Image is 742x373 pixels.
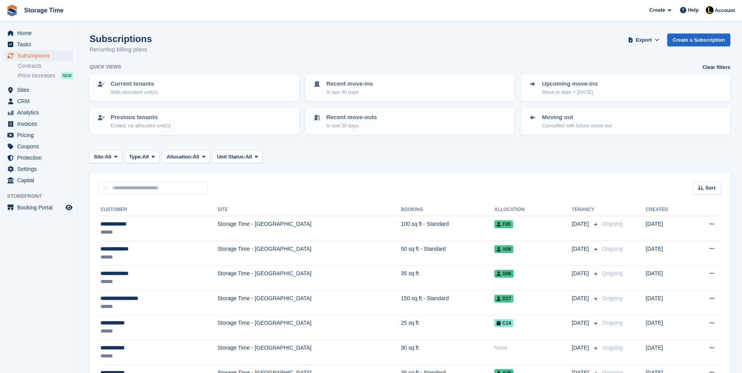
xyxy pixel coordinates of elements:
th: Customer [99,204,217,216]
button: Type: All [125,150,159,163]
span: Allocation: [167,153,193,161]
p: With allocated unit(s) [111,88,158,96]
p: Moving out [542,113,612,122]
span: Home [17,28,64,39]
a: Price increases NEW [18,71,74,80]
a: menu [4,50,74,61]
span: A06 [494,245,513,253]
span: Ongoing [602,221,623,227]
a: menu [4,118,74,129]
th: Tenancy [572,204,599,216]
a: Moving out Cancelled with future move-out [522,108,730,134]
h1: Subscriptions [90,33,152,44]
td: [DATE] [646,290,689,315]
span: Create [649,6,665,14]
a: Preview store [64,203,74,212]
span: Help [688,6,699,14]
span: CRM [17,96,64,107]
a: menu [4,152,74,163]
a: menu [4,107,74,118]
p: Cancelled with future move-out [542,122,612,130]
span: Settings [17,164,64,174]
a: menu [4,141,74,152]
p: In last 30 days [326,122,377,130]
span: D27 [494,295,513,303]
td: 30 sq ft [401,340,494,365]
img: Laaibah Sarwar [706,6,714,14]
div: NEW [61,72,74,79]
a: Contracts [18,62,74,70]
td: [DATE] [646,216,689,241]
a: Clear filters [702,63,730,71]
th: Created [646,204,689,216]
button: Allocation: All [162,150,210,163]
td: Storage Time - [GEOGRAPHIC_DATA] [217,266,401,290]
a: menu [4,175,74,186]
span: Pricing [17,130,64,141]
td: Storage Time - [GEOGRAPHIC_DATA] [217,241,401,266]
td: 35 sq ft [401,266,494,290]
span: [DATE] [572,294,590,303]
span: All [105,153,111,161]
span: Booking Portal [17,202,64,213]
span: Ongoing [602,295,623,301]
span: Site: [94,153,105,161]
span: All [245,153,252,161]
span: Capital [17,175,64,186]
span: Ongoing [602,345,623,351]
span: Coupons [17,141,64,152]
p: Recent move-outs [326,113,377,122]
a: menu [4,28,74,39]
th: Site [217,204,401,216]
span: [DATE] [572,269,590,278]
span: Account [715,7,735,14]
td: 100 sq ft - Standard [401,216,494,241]
span: Sites [17,84,64,95]
span: [DATE] [572,344,590,352]
p: Move-in date > [DATE] [542,88,597,96]
div: None [494,344,572,352]
td: 150 sq ft - Standard [401,290,494,315]
span: [DATE] [572,319,590,327]
a: menu [4,202,74,213]
span: G06 [494,270,514,278]
a: menu [4,39,74,50]
span: F05 [494,220,513,228]
span: Export [636,36,652,44]
a: Current tenants With allocated unit(s) [90,75,298,100]
span: Storefront [7,192,78,200]
span: Protection [17,152,64,163]
img: stora-icon-8386f47178a22dfd0bd8f6a31ec36ba5ce8667c1dd55bd0f319d3a0aa187defe.svg [6,5,18,16]
span: C14 [494,319,513,327]
span: [DATE] [572,245,590,253]
span: Analytics [17,107,64,118]
a: menu [4,130,74,141]
p: In last 30 days [326,88,373,96]
span: All [142,153,149,161]
td: [DATE] [646,241,689,266]
a: Recent move-ins In last 30 days [306,75,514,100]
td: [DATE] [646,266,689,290]
span: Tasks [17,39,64,50]
span: [DATE] [572,220,590,228]
th: Booking [401,204,494,216]
p: Current tenants [111,79,158,88]
p: Previous tenants [111,113,171,122]
p: Recent move-ins [326,79,373,88]
p: Ended, no allocated unit(s) [111,122,171,130]
td: [DATE] [646,315,689,340]
td: 50 sq ft - Standard [401,241,494,266]
p: Recurring billing plans [90,45,152,54]
td: 25 sq ft [401,315,494,340]
a: Recent move-outs In last 30 days [306,108,514,134]
td: Storage Time - [GEOGRAPHIC_DATA] [217,315,401,340]
span: Subscriptions [17,50,64,61]
button: Export [627,33,661,46]
span: Type: [129,153,143,161]
td: Storage Time - [GEOGRAPHIC_DATA] [217,290,401,315]
a: Upcoming move-ins Move-in date > [DATE] [522,75,730,100]
a: menu [4,164,74,174]
button: Site: All [90,150,122,163]
span: Ongoing [602,270,623,276]
a: Create a Subscription [667,33,730,46]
